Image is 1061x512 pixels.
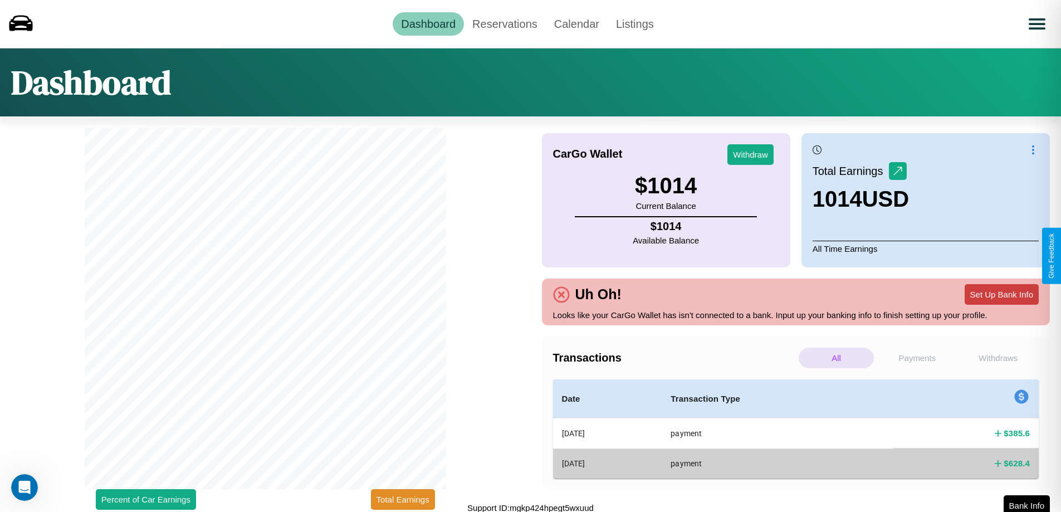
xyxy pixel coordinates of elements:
[635,173,697,198] h3: $ 1014
[393,12,464,36] a: Dashboard
[1048,233,1055,279] div: Give Feedback
[671,392,884,406] h4: Transaction Type
[1004,457,1030,469] h4: $ 628.4
[11,474,38,501] iframe: Intercom live chat
[553,379,1039,479] table: simple table
[635,198,697,213] p: Current Balance
[464,12,546,36] a: Reservations
[879,348,955,368] p: Payments
[371,489,435,510] button: Total Earnings
[799,348,874,368] p: All
[1004,427,1030,439] h4: $ 385.6
[570,286,627,303] h4: Uh Oh!
[813,161,889,181] p: Total Earnings
[633,220,699,233] h4: $ 1014
[553,308,1039,323] p: Looks like your CarGo Wallet has isn't connected to a bank. Input up your banking info to finish ...
[562,392,653,406] h4: Date
[96,489,196,510] button: Percent of Car Earnings
[633,233,699,248] p: Available Balance
[553,352,796,364] h4: Transactions
[727,144,774,165] button: Withdraw
[11,60,171,105] h1: Dashboard
[965,284,1039,305] button: Set Up Bank Info
[546,12,608,36] a: Calendar
[662,418,893,449] th: payment
[813,241,1039,256] p: All Time Earnings
[553,448,662,478] th: [DATE]
[608,12,662,36] a: Listings
[813,187,909,212] h3: 1014 USD
[1021,8,1053,40] button: Open menu
[662,448,893,478] th: payment
[961,348,1036,368] p: Withdraws
[553,418,662,449] th: [DATE]
[553,148,623,160] h4: CarGo Wallet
